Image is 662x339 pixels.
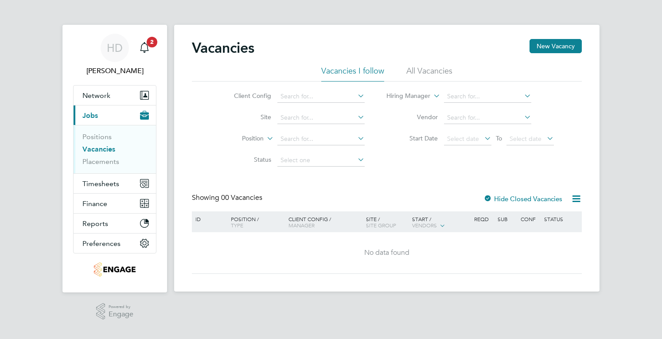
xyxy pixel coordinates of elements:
input: Search for... [277,112,365,124]
span: Engage [109,311,133,318]
span: Finance [82,199,107,208]
li: Vacancies I follow [321,66,384,82]
div: Start / [410,211,472,234]
a: Placements [82,157,119,166]
li: All Vacancies [406,66,452,82]
div: Showing [192,193,264,203]
a: HD[PERSON_NAME] [73,34,156,76]
span: Select date [510,135,541,143]
span: Reports [82,219,108,228]
input: Select one [277,154,365,167]
a: 2 [136,34,153,62]
label: Vendor [387,113,438,121]
label: Client Config [220,92,271,100]
button: New Vacancy [530,39,582,53]
label: Site [220,113,271,121]
span: Holly Dunnage [73,66,156,76]
a: Positions [82,132,112,141]
span: 2 [147,37,157,47]
label: Hide Closed Vacancies [483,195,562,203]
label: Status [220,156,271,164]
span: Timesheets [82,179,119,188]
div: Sub [495,211,518,226]
div: Status [542,211,580,226]
h2: Vacancies [192,39,254,57]
button: Timesheets [74,174,156,193]
span: HD [107,42,123,54]
a: Go to home page [73,262,156,277]
img: tribuildsolutions-logo-retina.png [94,262,135,277]
button: Finance [74,194,156,213]
button: Reports [74,214,156,233]
div: Site / [364,211,410,233]
span: Vendors [412,222,437,229]
a: Powered byEngage [96,303,134,320]
span: To [493,132,505,144]
label: Hiring Manager [379,92,430,101]
input: Search for... [277,133,365,145]
span: Type [231,222,243,229]
div: ID [193,211,224,226]
input: Search for... [444,112,531,124]
span: Preferences [82,239,121,248]
span: Manager [288,222,315,229]
div: Conf [518,211,541,226]
button: Jobs [74,105,156,125]
span: Select date [447,135,479,143]
nav: Main navigation [62,25,167,292]
label: Start Date [387,134,438,142]
a: Vacancies [82,145,115,153]
div: Jobs [74,125,156,173]
button: Preferences [74,234,156,253]
span: Network [82,91,110,100]
span: Site Group [366,222,396,229]
div: No data found [193,248,580,257]
input: Search for... [277,90,365,103]
label: Position [213,134,264,143]
span: Jobs [82,111,98,120]
button: Network [74,86,156,105]
div: Client Config / [286,211,364,233]
div: Reqd [472,211,495,226]
input: Search for... [444,90,531,103]
span: Powered by [109,303,133,311]
span: 00 Vacancies [221,193,262,202]
div: Position / [224,211,286,233]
